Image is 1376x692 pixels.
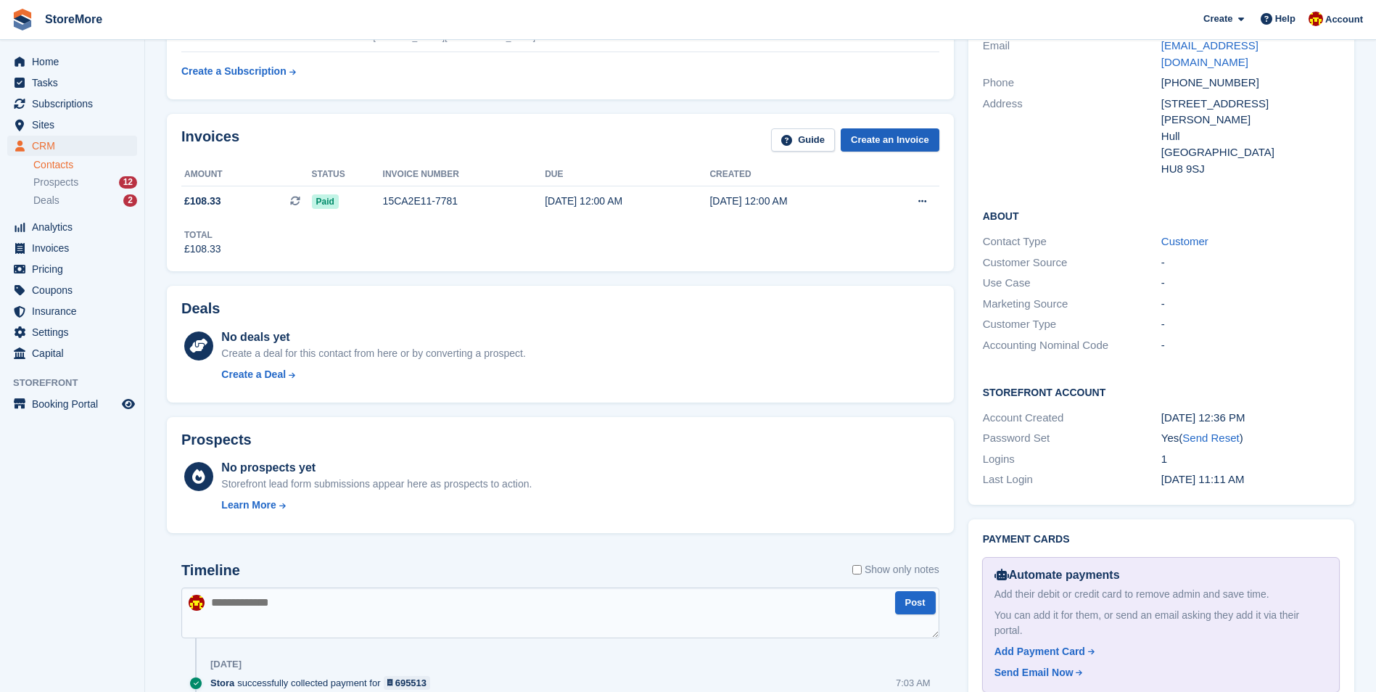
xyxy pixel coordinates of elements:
[221,498,276,513] div: Learn More
[1161,473,1245,485] time: 2025-08-13 10:11:11 UTC
[983,534,1340,545] h2: Payment cards
[1161,128,1340,145] div: Hull
[983,38,1161,70] div: Email
[33,193,137,208] a: Deals 2
[210,676,234,690] span: Stora
[1161,451,1340,468] div: 1
[32,394,119,414] span: Booking Portal
[39,7,108,31] a: StoreMore
[12,9,33,30] img: stora-icon-8386f47178a22dfd0bd8f6a31ec36ba5ce8667c1dd55bd0f319d3a0aa187defe.svg
[184,242,221,257] div: £108.33
[123,194,137,207] div: 2
[210,676,437,690] div: successfully collected payment for
[384,676,431,690] a: 695513
[32,52,119,72] span: Home
[1161,296,1340,313] div: -
[32,115,119,135] span: Sites
[7,280,137,300] a: menu
[1275,12,1295,26] span: Help
[221,459,532,477] div: No prospects yet
[221,477,532,492] div: Storefront lead form submissions appear here as prospects to action.
[7,115,137,135] a: menu
[1161,275,1340,292] div: -
[994,644,1322,659] a: Add Payment Card
[1161,255,1340,271] div: -
[983,316,1161,333] div: Customer Type
[32,73,119,93] span: Tasks
[7,259,137,279] a: menu
[210,659,242,670] div: [DATE]
[7,394,137,414] a: menu
[184,194,221,209] span: £108.33
[994,608,1327,638] div: You can add it for them, or send an email asking they add it via their portal.
[221,329,525,346] div: No deals yet
[221,498,532,513] a: Learn More
[1161,161,1340,178] div: HU8 9SJ
[1179,432,1243,444] span: ( )
[852,562,862,577] input: Show only notes
[1161,75,1340,91] div: [PHONE_NUMBER]
[181,128,239,152] h2: Invoices
[983,96,1161,178] div: Address
[545,194,709,209] div: [DATE] 12:00 AM
[32,343,119,363] span: Capital
[7,322,137,342] a: menu
[32,94,119,114] span: Subscriptions
[119,176,137,189] div: 12
[221,346,525,361] div: Create a deal for this contact from here or by converting a prospect.
[33,176,78,189] span: Prospects
[709,194,874,209] div: [DATE] 12:00 AM
[709,163,874,186] th: Created
[13,376,144,390] span: Storefront
[32,136,119,156] span: CRM
[1182,432,1239,444] a: Send Reset
[181,562,240,579] h2: Timeline
[312,194,339,209] span: Paid
[32,280,119,300] span: Coupons
[32,301,119,321] span: Insurance
[1161,144,1340,161] div: [GEOGRAPHIC_DATA]
[983,275,1161,292] div: Use Case
[181,58,296,85] a: Create a Subscription
[983,410,1161,427] div: Account Created
[994,665,1074,680] div: Send Email Now
[1161,39,1258,68] a: [EMAIL_ADDRESS][DOMAIN_NAME]
[181,163,312,186] th: Amount
[181,432,252,448] h2: Prospects
[983,337,1161,354] div: Accounting Nominal Code
[545,163,709,186] th: Due
[1161,235,1208,247] a: Customer
[1325,12,1363,27] span: Account
[983,255,1161,271] div: Customer Source
[7,301,137,321] a: menu
[994,587,1327,602] div: Add their debit or credit card to remove admin and save time.
[221,367,286,382] div: Create a Deal
[181,300,220,317] h2: Deals
[983,384,1340,399] h2: Storefront Account
[983,451,1161,468] div: Logins
[184,228,221,242] div: Total
[120,395,137,413] a: Preview store
[983,430,1161,447] div: Password Set
[1161,410,1340,427] div: [DATE] 12:36 PM
[312,163,383,186] th: Status
[181,64,287,79] div: Create a Subscription
[896,676,931,690] div: 7:03 AM
[841,128,939,152] a: Create an Invoice
[383,163,545,186] th: Invoice number
[7,343,137,363] a: menu
[983,296,1161,313] div: Marketing Source
[7,136,137,156] a: menu
[1309,12,1323,26] img: Store More Team
[189,595,205,611] img: Store More Team
[895,591,936,615] button: Post
[852,562,939,577] label: Show only notes
[983,471,1161,488] div: Last Login
[1161,430,1340,447] div: Yes
[1161,316,1340,333] div: -
[994,644,1085,659] div: Add Payment Card
[7,52,137,72] a: menu
[33,158,137,172] a: Contacts
[1161,337,1340,354] div: -
[33,175,137,190] a: Prospects 12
